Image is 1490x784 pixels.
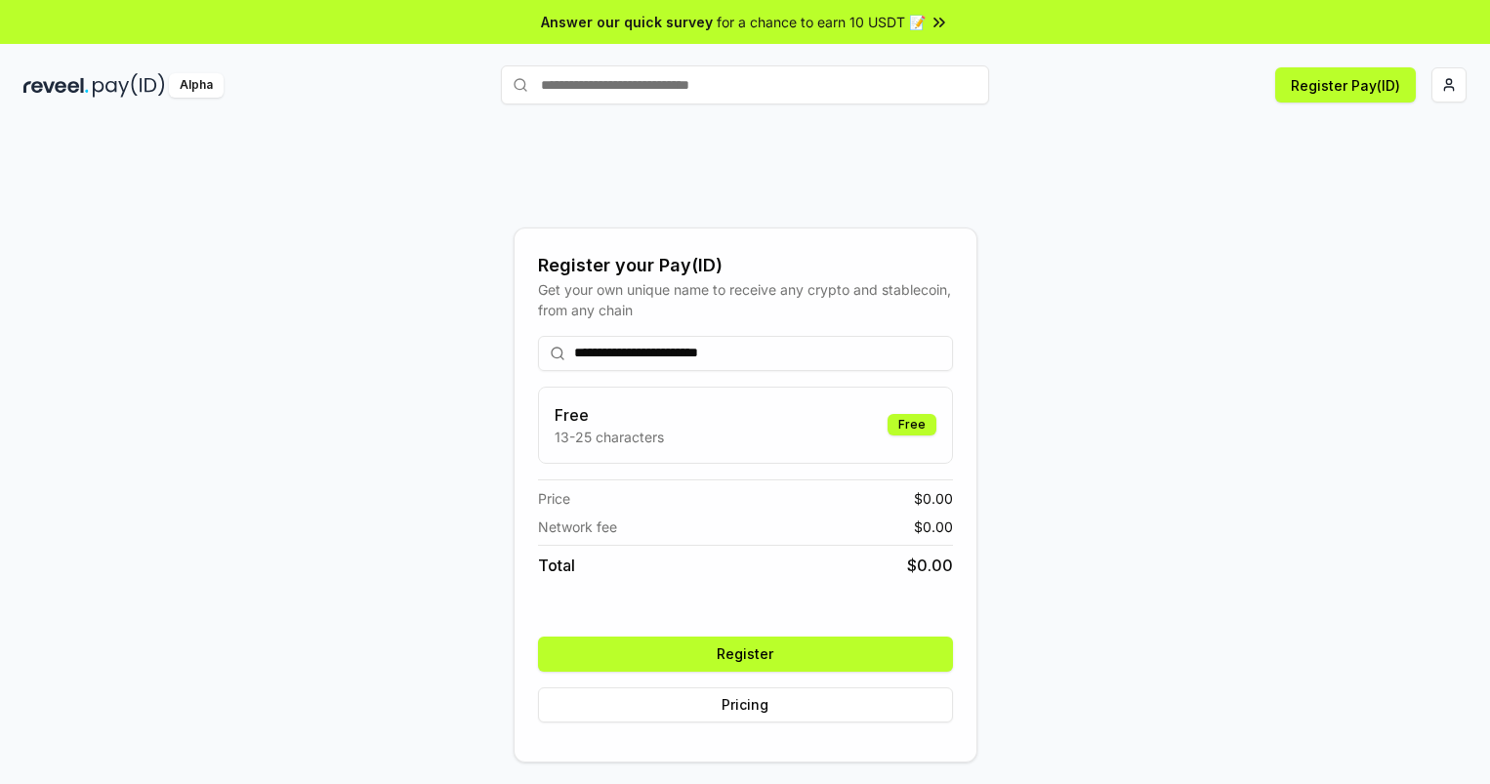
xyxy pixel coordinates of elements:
[888,414,936,435] div: Free
[717,12,926,32] span: for a chance to earn 10 USDT 📝
[23,73,89,98] img: reveel_dark
[555,427,664,447] p: 13-25 characters
[907,554,953,577] span: $ 0.00
[538,279,953,320] div: Get your own unique name to receive any crypto and stablecoin, from any chain
[1275,67,1416,103] button: Register Pay(ID)
[538,554,575,577] span: Total
[555,403,664,427] h3: Free
[93,73,165,98] img: pay_id
[538,488,570,509] span: Price
[914,488,953,509] span: $ 0.00
[538,252,953,279] div: Register your Pay(ID)
[538,516,617,537] span: Network fee
[541,12,713,32] span: Answer our quick survey
[169,73,224,98] div: Alpha
[538,687,953,722] button: Pricing
[538,637,953,672] button: Register
[914,516,953,537] span: $ 0.00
